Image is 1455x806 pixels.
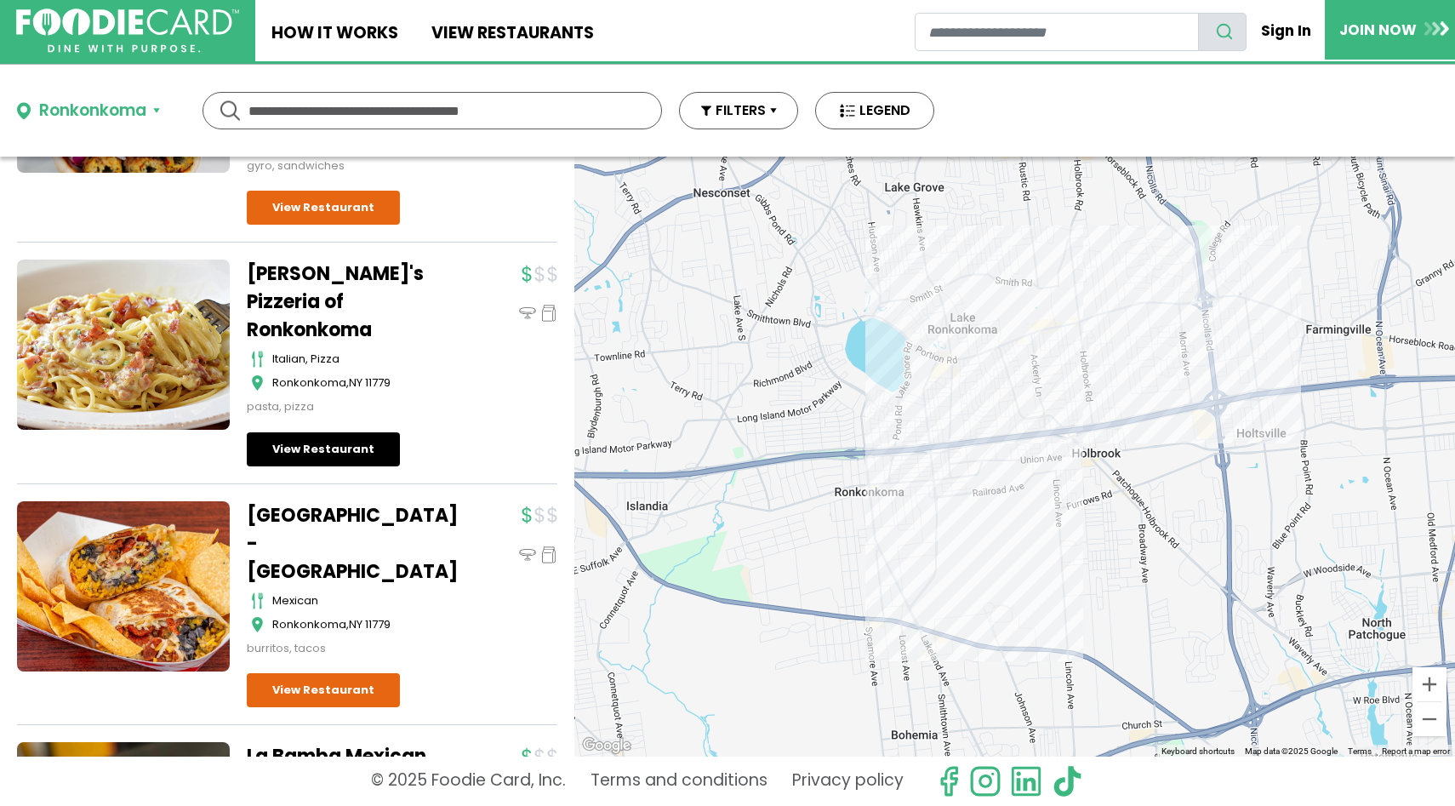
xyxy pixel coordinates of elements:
[272,616,459,633] div: ,
[247,501,459,586] a: [GEOGRAPHIC_DATA] - [GEOGRAPHIC_DATA]
[591,765,767,797] a: Terms and conditions
[1412,702,1446,736] button: Zoom out
[272,592,459,609] div: mexican
[247,398,459,415] div: pasta, pizza
[272,374,459,392] div: ,
[933,765,965,797] svg: check us out on facebook
[915,13,1198,51] input: restaurant search
[540,546,557,563] img: pickup_icon.svg
[519,546,536,563] img: dinein_icon.svg
[679,92,798,129] button: FILTERS
[247,742,459,798] a: La Bamba Mexican Grill
[1051,765,1083,797] img: tiktok.svg
[1198,13,1247,51] button: search
[540,305,557,322] img: pickup_icon.svg
[579,735,635,757] a: Open this area in Google Maps (opens a new window)
[247,640,459,657] div: burritos, tacos
[16,9,239,54] img: FoodieCard; Eat, Drink, Save, Donate
[365,374,391,391] span: 11779
[251,351,264,368] img: cutlery_icon.svg
[815,92,934,129] button: LEGEND
[1245,746,1338,756] span: Map data ©2025 Google
[251,592,264,609] img: cutlery_icon.svg
[349,374,362,391] span: NY
[349,616,362,632] span: NY
[247,432,400,466] a: View Restaurant
[247,191,400,225] a: View Restaurant
[1382,746,1450,756] a: Report a map error
[579,735,635,757] img: Google
[272,616,346,632] span: Ronkonkoma
[519,305,536,322] img: dinein_icon.svg
[365,616,391,632] span: 11779
[247,673,400,707] a: View Restaurant
[251,616,264,633] img: map_icon.svg
[1161,746,1235,757] button: Keyboard shortcuts
[792,765,904,797] a: Privacy policy
[1247,12,1325,49] a: Sign In
[371,765,566,797] p: © 2025 Foodie Card, Inc.
[272,374,346,391] span: Ronkonkoma
[1412,667,1446,701] button: Zoom in
[247,157,459,174] div: gyro, sandwiches
[1010,765,1042,797] img: linkedin.svg
[272,351,459,368] div: italian, pizza
[17,99,160,123] button: Ronkonkoma
[1348,746,1372,756] a: Terms
[39,99,146,123] div: Ronkonkoma
[247,260,459,344] a: [PERSON_NAME]'s Pizzeria of Ronkonkoma
[251,374,264,392] img: map_icon.svg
